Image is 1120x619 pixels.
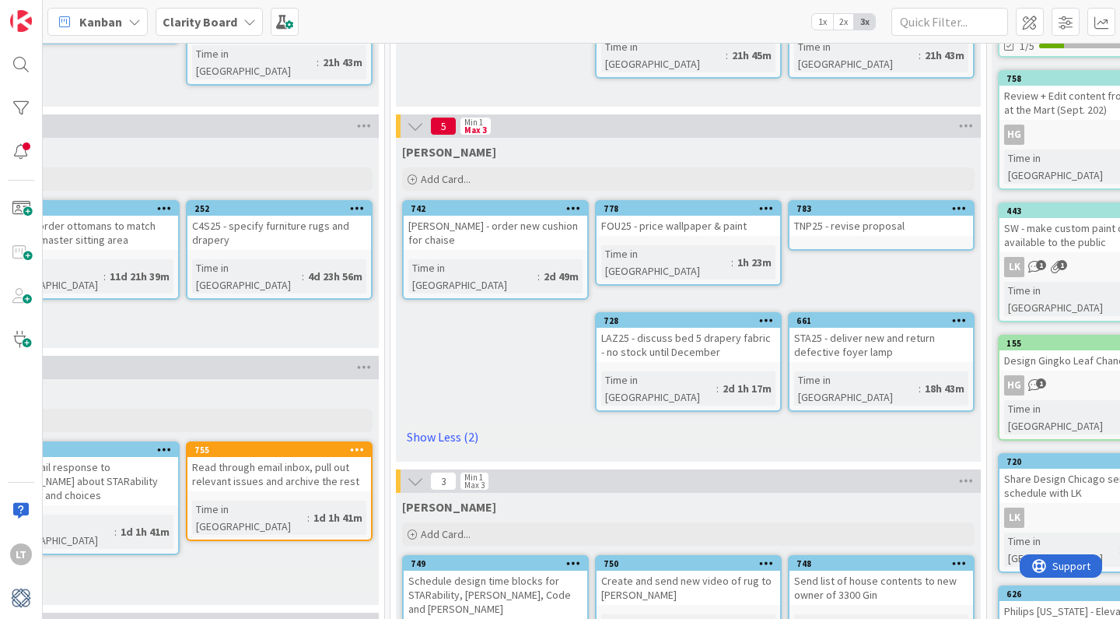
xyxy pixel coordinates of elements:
div: 750 [597,557,780,571]
div: Time in [GEOGRAPHIC_DATA] [601,245,731,280]
b: Clarity Board [163,14,237,30]
div: Min 1 [464,473,483,481]
div: Time in [GEOGRAPHIC_DATA] [192,259,302,294]
span: : [302,268,304,285]
div: 21h 43m [921,47,968,64]
span: : [726,47,728,64]
img: avatar [10,587,32,609]
div: Time in [GEOGRAPHIC_DATA] [408,259,537,294]
div: 21h 43m [319,54,366,71]
div: 755Read through email inbox, pull out relevant issues and archive the rest [187,443,371,491]
div: Min 1 [464,118,483,126]
div: Time in [GEOGRAPHIC_DATA] [192,45,317,79]
div: 750 [604,558,780,569]
div: LK [1004,257,1024,277]
span: Add Card... [421,527,471,541]
input: Quick Filter... [891,8,1008,36]
span: 3 [430,472,457,491]
div: 728LAZ25 - discuss bed 5 drapery fabric - no stock until December [597,314,780,362]
div: 21h 45m [728,47,775,64]
span: 1 [1036,378,1046,389]
div: 755 [194,445,371,455]
div: 1h 23m [733,254,775,271]
div: Send list of house contents to new owner of 3300 Gin [789,571,973,605]
div: Max 3 [464,126,487,134]
div: 755 [187,443,371,457]
div: 11d 21h 39m [106,268,173,285]
span: Support [33,2,71,21]
div: 661 [789,314,973,328]
div: 661STA25 - deliver new and return defective foyer lamp [789,314,973,362]
div: LAZ25 - discuss bed 5 drapery fabric - no stock until December [597,328,780,362]
div: 728 [604,315,780,326]
div: LT [10,543,32,565]
div: TNP25 - revise proposal [789,216,973,236]
div: 749 [411,558,587,569]
div: 783 [796,203,973,214]
span: 1 [1057,260,1067,270]
div: 783TNP25 - revise proposal [789,202,973,236]
div: 754 [2,445,178,455]
div: 748 [796,558,973,569]
span: 3x [854,14,875,30]
div: Time in [GEOGRAPHIC_DATA] [794,371,919,406]
span: : [919,47,921,64]
div: 749Schedule design time blocks for STARability, [PERSON_NAME], Code and [PERSON_NAME] [404,557,587,619]
span: Lisa T. [402,144,496,160]
span: Lisa K. [402,499,496,515]
div: 387 [2,203,178,214]
span: 1 [1036,260,1046,270]
span: Kanban [79,12,122,31]
div: 1d 1h 41m [310,509,366,526]
div: HG [1004,375,1024,396]
span: Add Card... [421,172,471,186]
div: 742 [404,202,587,216]
div: 252C4S25 - specify furniture rugs and drapery [187,202,371,250]
div: 742 [411,203,587,214]
span: 1/5 [1020,38,1034,55]
div: Time in [GEOGRAPHIC_DATA] [794,38,919,72]
img: Visit kanbanzone.com [10,10,32,32]
div: [PERSON_NAME] - order new cushion for chaise [404,216,587,250]
a: Show Less (2) [402,424,975,449]
div: 728 [597,314,780,328]
div: 252 [194,203,371,214]
div: 1d 1h 41m [117,523,173,540]
div: 4d 23h 56m [304,268,366,285]
span: 5 [430,117,457,135]
div: 778FOU25 - price wallpaper & paint [597,202,780,236]
div: C4S25 - specify furniture rugs and drapery [187,216,371,250]
div: Time in [GEOGRAPHIC_DATA] [601,38,726,72]
div: Create and send new video of rug to [PERSON_NAME] [597,571,780,605]
div: STA25 - deliver new and return defective foyer lamp [789,328,973,362]
div: 750Create and send new video of rug to [PERSON_NAME] [597,557,780,605]
div: HG [1004,125,1024,145]
div: 661 [796,315,973,326]
div: 783 [789,202,973,216]
div: 778 [604,203,780,214]
div: 2d 49m [540,268,583,285]
div: 778 [597,202,780,216]
div: 742[PERSON_NAME] - order new cushion for chaise [404,202,587,250]
div: 2d 1h 17m [719,380,775,397]
div: Schedule design time blocks for STARability, [PERSON_NAME], Code and [PERSON_NAME] [404,571,587,619]
div: 748Send list of house contents to new owner of 3300 Gin [789,557,973,605]
div: LK [1004,508,1024,528]
span: : [103,268,106,285]
span: : [919,380,921,397]
div: Time in [GEOGRAPHIC_DATA] [601,371,716,406]
div: 18h 43m [921,380,968,397]
span: : [307,509,310,526]
div: Time in [GEOGRAPHIC_DATA] [1004,533,1119,567]
span: : [537,268,540,285]
div: 748 [789,557,973,571]
div: 252 [187,202,371,216]
span: 2x [833,14,854,30]
div: Max 3 [464,481,485,489]
span: : [317,54,319,71]
div: 749 [404,557,587,571]
div: Time in [GEOGRAPHIC_DATA] [192,501,307,535]
span: 1x [812,14,833,30]
span: : [114,523,117,540]
div: FOU25 - price wallpaper & paint [597,216,780,236]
